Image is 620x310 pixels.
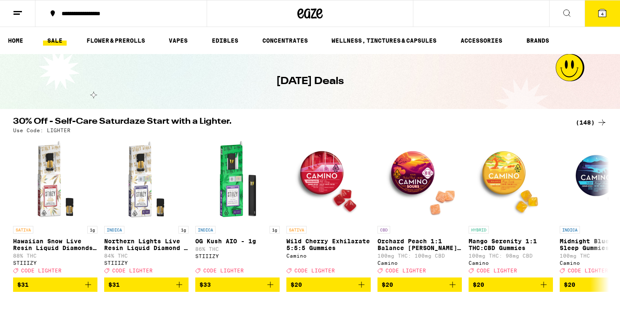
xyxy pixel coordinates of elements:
p: 84% THC [104,253,189,258]
h1: [DATE] Deals [276,74,344,89]
span: CODE LIGHTER [203,268,244,273]
a: Open page for OG Kush AIO - 1g from STIIIZY [195,137,280,277]
p: 86% THC [195,246,280,252]
h2: 30% Off - Self-Care Saturdaze Start with a Lighter. [13,117,566,128]
a: (148) [576,117,607,128]
a: VAPES [164,35,192,46]
a: Open page for Wild Cherry Exhilarate 5:5:5 Gummies from Camino [286,137,371,277]
p: Use Code: LIGHTER [13,128,70,133]
span: $20 [564,281,575,288]
p: 1g [87,226,97,234]
a: Open page for Orchard Peach 1:1 Balance Sours Gummies from Camino [377,137,462,277]
a: Open page for Hawaiian Snow Live Resin Liquid Diamonds - 1g from STIIIZY [13,137,97,277]
a: HOME [4,35,27,46]
img: STIIIZY - Northern Lights Live Resin Liquid Diamond - 1g [104,137,189,222]
p: SATIVA [286,226,307,234]
img: Camino - Mango Serenity 1:1 THC:CBD Gummies [469,137,553,222]
p: Northern Lights Live Resin Liquid Diamond - 1g [104,238,189,251]
p: Mango Serenity 1:1 THC:CBD Gummies [469,238,553,251]
a: WELLNESS, TINCTURES & CAPSULES [327,35,441,46]
span: 4 [601,11,604,16]
p: Orchard Peach 1:1 Balance [PERSON_NAME] Gummies [377,238,462,251]
span: $33 [199,281,211,288]
a: CONCENTRATES [258,35,312,46]
a: Open page for Northern Lights Live Resin Liquid Diamond - 1g from STIIIZY [104,137,189,277]
button: Add to bag [469,277,553,292]
a: EDIBLES [208,35,243,46]
img: STIIIZY - OG Kush AIO - 1g [195,137,280,222]
span: $20 [382,281,393,288]
span: CODE LIGHTER [294,268,335,273]
p: OG Kush AIO - 1g [195,238,280,245]
span: CODE LIGHTER [21,268,62,273]
p: 100mg THC: 100mg CBD [377,253,462,258]
p: INDICA [195,226,216,234]
span: CODE LIGHTER [477,268,517,273]
p: 88% THC [13,253,97,258]
p: 100mg THC: 98mg CBD [469,253,553,258]
div: STIIIZY [13,260,97,266]
img: Camino - Orchard Peach 1:1 Balance Sours Gummies [377,137,462,222]
div: STIIIZY [104,260,189,266]
img: Camino - Wild Cherry Exhilarate 5:5:5 Gummies [286,137,371,222]
span: $31 [17,281,29,288]
iframe: Opens a widget where you can find more information [566,285,612,306]
div: STIIIZY [195,253,280,259]
p: Hawaiian Snow Live Resin Liquid Diamonds - 1g [13,238,97,251]
div: Camino [286,253,371,258]
p: 1g [178,226,189,234]
a: SALE [43,35,67,46]
button: Add to bag [377,277,462,292]
button: BRANDS [522,35,553,46]
button: Add to bag [104,277,189,292]
span: CODE LIGHTER [568,268,608,273]
a: FLOWER & PREROLLS [82,35,149,46]
p: Wild Cherry Exhilarate 5:5:5 Gummies [286,238,371,251]
a: Open page for Mango Serenity 1:1 THC:CBD Gummies from Camino [469,137,553,277]
span: CODE LIGHTER [112,268,153,273]
p: 1g [270,226,280,234]
p: HYBRID [469,226,489,234]
p: SATIVA [13,226,33,234]
p: CBD [377,226,390,234]
button: Add to bag [195,277,280,292]
p: INDICA [104,226,124,234]
p: INDICA [560,226,580,234]
button: Add to bag [286,277,371,292]
div: Camino [469,260,553,266]
img: STIIIZY - Hawaiian Snow Live Resin Liquid Diamonds - 1g [13,137,97,222]
button: 4 [585,0,620,27]
div: Camino [377,260,462,266]
button: Add to bag [13,277,97,292]
span: $20 [473,281,484,288]
span: $31 [108,281,120,288]
span: CODE LIGHTER [385,268,426,273]
span: $20 [291,281,302,288]
a: ACCESSORIES [456,35,507,46]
